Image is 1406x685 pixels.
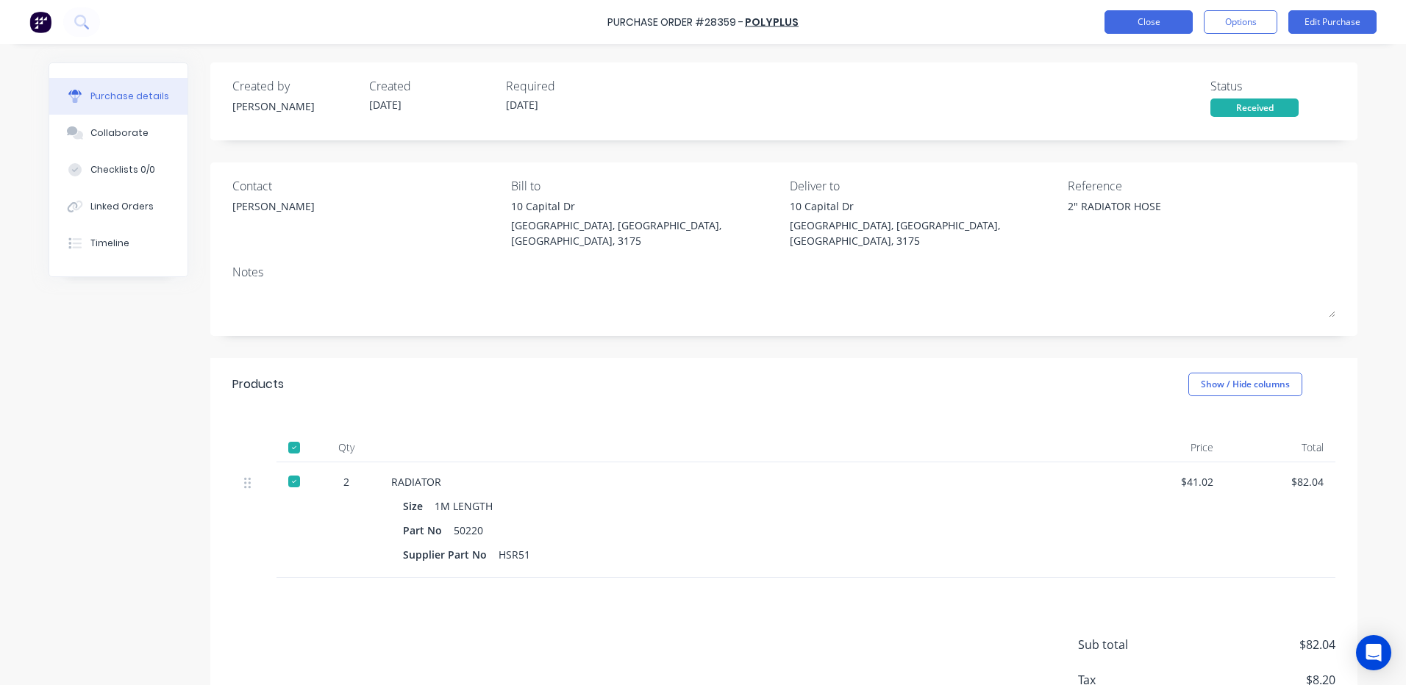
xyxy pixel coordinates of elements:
[90,237,129,250] div: Timeline
[1288,10,1377,34] button: Edit Purchase
[1237,474,1324,489] div: $82.04
[49,188,188,225] button: Linked Orders
[29,11,51,33] img: Factory
[1127,474,1213,489] div: $41.02
[1115,433,1225,462] div: Price
[454,520,483,541] div: 50220
[49,151,188,188] button: Checklists 0/0
[1210,98,1299,117] div: Received
[90,200,154,213] div: Linked Orders
[325,474,368,489] div: 2
[90,90,169,103] div: Purchase details
[1078,636,1188,653] span: Sub total
[1225,433,1335,462] div: Total
[49,115,188,151] button: Collaborate
[1068,177,1335,195] div: Reference
[1356,635,1391,670] div: Open Intercom Messenger
[232,77,357,95] div: Created by
[403,495,435,517] div: Size
[790,218,1057,248] div: [GEOGRAPHIC_DATA], [GEOGRAPHIC_DATA], [GEOGRAPHIC_DATA], 3175
[1188,636,1335,653] span: $82.04
[506,77,631,95] div: Required
[49,78,188,115] button: Purchase details
[232,177,500,195] div: Contact
[1068,198,1252,232] textarea: 2" RADIATOR HOSE
[1204,10,1277,34] button: Options
[232,198,315,214] div: [PERSON_NAME]
[1105,10,1193,34] button: Close
[403,520,454,541] div: Part No
[511,218,779,248] div: [GEOGRAPHIC_DATA], [GEOGRAPHIC_DATA], [GEOGRAPHIC_DATA], 3175
[435,495,493,517] div: 1M LENGTH
[745,15,799,29] a: POLYPLUS
[232,376,284,393] div: Products
[232,98,357,114] div: [PERSON_NAME]
[369,77,494,95] div: Created
[499,544,530,565] div: HSR51
[49,225,188,262] button: Timeline
[403,544,499,565] div: Supplier Part No
[1210,77,1335,95] div: Status
[790,177,1057,195] div: Deliver to
[232,263,1335,281] div: Notes
[391,474,1103,489] div: RADIATOR
[90,163,155,176] div: Checklists 0/0
[90,126,149,140] div: Collaborate
[1188,373,1302,396] button: Show / Hide columns
[511,177,779,195] div: Bill to
[607,15,743,30] div: Purchase Order #28359 -
[511,198,779,214] div: 10 Capital Dr
[790,198,1057,214] div: 10 Capital Dr
[313,433,379,462] div: Qty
